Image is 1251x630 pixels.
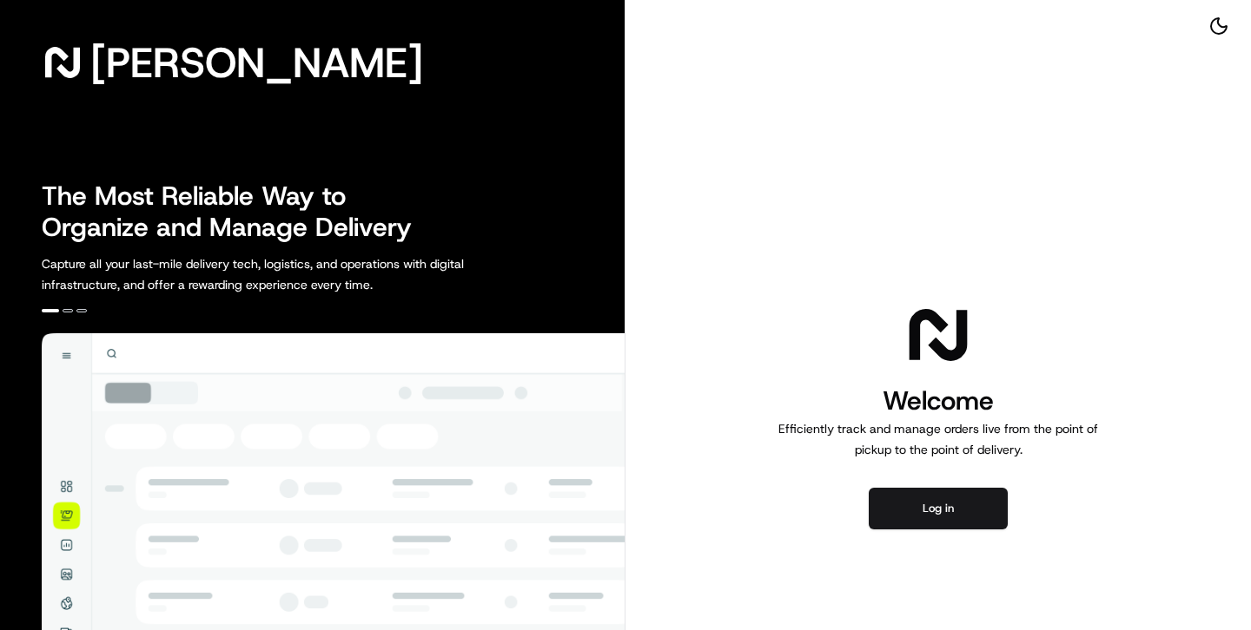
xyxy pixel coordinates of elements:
[771,384,1105,418] h1: Welcome
[90,45,423,80] span: [PERSON_NAME]
[42,253,542,295] p: Capture all your last-mile delivery tech, logistics, and operations with digital infrastructure, ...
[869,488,1008,529] button: Log in
[771,418,1105,460] p: Efficiently track and manage orders live from the point of pickup to the point of delivery.
[42,180,431,243] h2: The Most Reliable Way to Organize and Manage Delivery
